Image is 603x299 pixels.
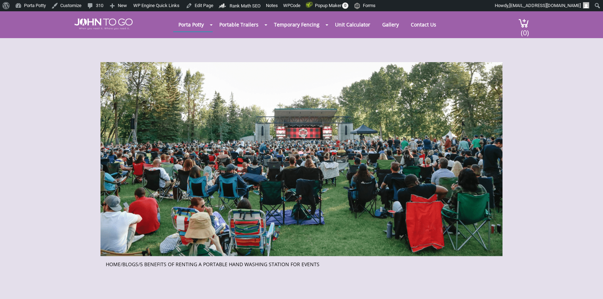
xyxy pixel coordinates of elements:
[520,22,529,37] span: (0)
[230,3,261,8] span: Rank Math SEO
[377,18,404,31] a: Gallery
[140,261,319,268] a: 5 Benefits of Renting a Portable Hand Washing Station for Events
[269,18,325,31] a: Temporary Fencing
[330,18,376,31] a: Unit Calculator
[214,18,264,31] a: Portable Trailers
[106,259,497,268] ul: / /
[518,18,529,28] img: cart a
[342,2,348,9] span: 0
[106,261,121,268] a: Home
[74,18,133,30] img: JOHN to go
[173,18,209,31] a: Porta Potty
[575,271,603,299] button: Live Chat
[122,261,138,268] a: Blogs
[509,3,581,8] span: [EMAIL_ADDRESS][DOMAIN_NAME]
[406,18,441,31] a: Contact Us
